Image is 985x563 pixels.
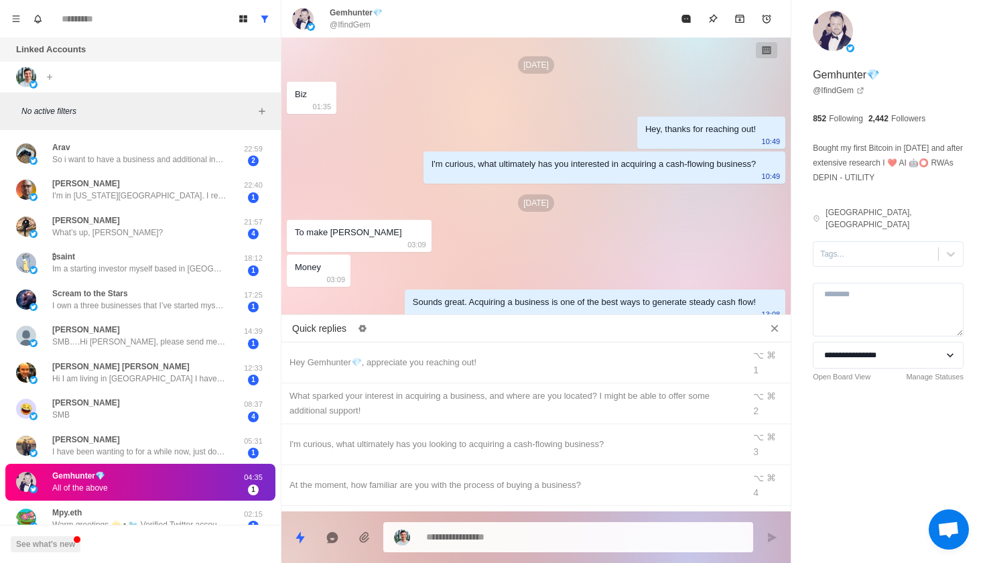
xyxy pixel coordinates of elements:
p: I have been wanting to for a while now, just don’t know where to start. I am in the [GEOGRAPHIC_D... [52,446,226,458]
a: Open Board View [813,371,870,383]
p: Arav [52,141,70,153]
button: Reply with AI [319,524,346,551]
div: I'm curious, what ultimately has you looking to acquiring a cash-flowing business? [289,437,736,452]
img: picture [16,399,36,419]
p: 04:35 [237,472,270,483]
p: @IfindGem [330,19,371,31]
button: Pin [700,5,726,32]
img: picture [16,253,36,273]
div: Money [295,260,321,275]
button: See what's new [11,536,80,552]
button: Archive [726,5,753,32]
img: picture [29,449,38,457]
p: 03:09 [407,237,426,252]
div: Sounds great. Acquiring a business is one of the best ways to generate steady cash flow! [413,295,756,310]
div: At the moment, how familiar are you with the process of buying a business? [289,478,736,493]
p: 22:40 [237,180,270,191]
button: Edit quick replies [352,318,373,339]
a: @IfindGem [813,84,864,97]
button: Menu [5,8,27,29]
img: picture [29,230,38,238]
img: picture [29,485,38,493]
p: Gemhunter💎 [813,67,880,83]
img: picture [29,266,38,274]
p: [PERSON_NAME] [52,397,120,409]
p: Mpy.eth [52,507,82,519]
button: Send message [759,524,785,551]
p: [PERSON_NAME] [52,214,120,227]
p: Following [829,113,863,125]
p: 852 [813,113,826,125]
p: 2,442 [868,113,889,125]
img: picture [292,8,314,29]
div: ⌥ ⌘ 4 [753,471,783,500]
button: Mark as read [673,5,700,32]
p: [PERSON_NAME] [52,434,120,446]
img: picture [16,290,36,310]
p: I own a three businesses that I’ve started myself. I’m launching another business with two others... [52,300,226,312]
img: picture [16,326,36,346]
span: 1 [248,338,259,349]
img: picture [29,376,38,384]
img: picture [16,363,36,383]
p: 14:39 [237,326,270,337]
p: Hi I am living in [GEOGRAPHIC_DATA] I have a kiosk business in a mall [52,373,226,385]
button: Show all conversations [254,8,275,29]
span: 1 [248,265,259,276]
p: Im a starting investor myself based in [GEOGRAPHIC_DATA] [52,263,226,275]
img: picture [16,180,36,200]
p: 22:59 [237,143,270,155]
div: Open chat [929,509,969,550]
button: Notifications [27,8,48,29]
p: Scream to the Stars [52,288,128,300]
p: So i want to have a business and additional income [52,153,226,166]
p: Gemhunter💎 [52,470,105,482]
p: [GEOGRAPHIC_DATA], [GEOGRAPHIC_DATA] [826,206,964,231]
span: 1 [248,302,259,312]
p: 12:33 [237,363,270,374]
p: [PERSON_NAME] [PERSON_NAME] [52,361,190,373]
img: picture [16,143,36,164]
p: 02:15 [237,509,270,520]
div: Hey Gemhunter💎, appreciate you reaching out! [289,355,736,370]
button: Add filters [254,103,270,119]
img: picture [16,216,36,237]
img: picture [29,412,38,420]
button: Quick replies [287,524,314,551]
div: Biz [295,87,307,102]
p: What’s up, [PERSON_NAME]? [52,227,163,239]
img: picture [846,44,854,52]
p: Warm greetings 🌟 • 🐦 Verified Twitter accounts on sale. • 🪙 Crypto pages available instantly. • 📈... [52,519,226,531]
p: 17:25 [237,290,270,301]
p: Followers [891,113,925,125]
p: 01:35 [313,99,332,114]
p: Quick replies [292,322,346,336]
p: No active filters [21,105,254,117]
span: 1 [248,192,259,203]
img: picture [29,193,38,201]
p: SMB….Hi [PERSON_NAME], please send me your strategy for buying a business with little or no $ down. [52,336,226,348]
button: Board View [233,8,254,29]
p: [DATE] [518,194,554,212]
p: 10:49 [762,169,781,184]
p: [PERSON_NAME] [52,324,120,336]
img: picture [307,23,315,31]
span: 2 [248,155,259,166]
a: Manage Statuses [906,371,964,383]
p: Linked Accounts [16,43,86,56]
button: Add media [351,524,378,551]
p: 08:37 [237,399,270,410]
p: Gemhunter💎 [330,7,383,19]
p: 21:57 [237,216,270,228]
p: 18:12 [237,253,270,264]
p: SMB [52,409,70,421]
img: picture [16,472,36,492]
p: ₿saint [52,251,75,263]
div: ⌥ ⌘ 2 [753,389,783,418]
div: What sparked your interest in acquiring a business, and where are you located? I might be able to... [289,389,736,418]
p: 05:31 [237,436,270,447]
img: picture [29,80,38,88]
p: All of the above [52,482,108,494]
span: 4 [248,229,259,239]
p: Bought my first Bitcoin in [DATE] and after extensive research I ❤️ AI 🤖⭕️ RWAs DEPIN - UTILITY [813,141,964,185]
